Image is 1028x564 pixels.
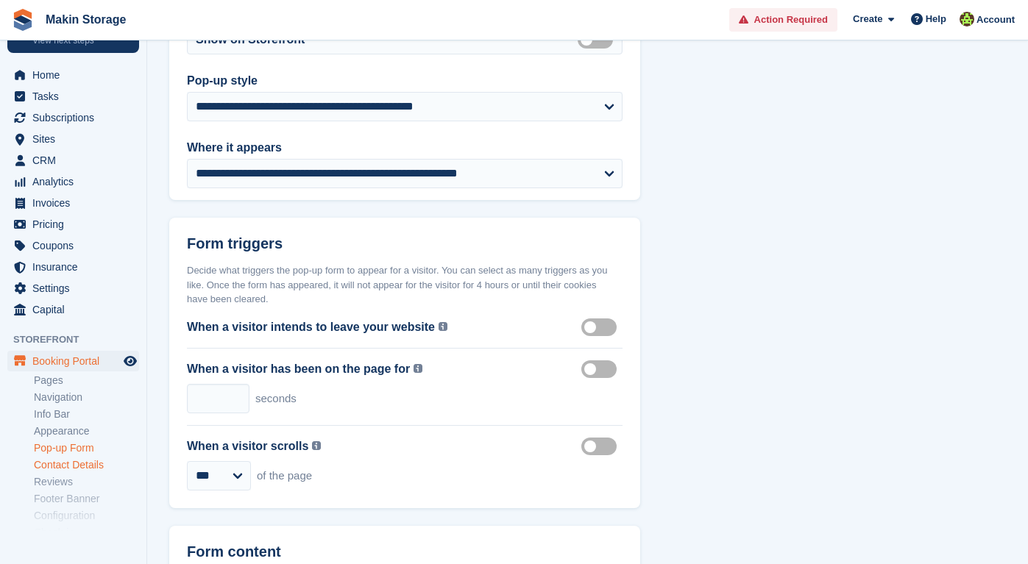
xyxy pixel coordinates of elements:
span: Storefront [13,332,146,347]
a: Pop-up Form [34,441,139,455]
img: Makin Storage Team [960,12,974,26]
span: Sites [32,129,121,149]
a: Check-in [34,526,139,540]
span: Settings [32,278,121,299]
label: When a visitor has been on the page for [187,360,410,378]
span: Insurance [32,257,121,277]
img: icon-info-grey-7440780725fd019a000dd9b08b2336e03edf1995a4989e88bcd33f0948082b44.svg [312,441,321,450]
label: Pop-up style [187,72,623,90]
a: menu [7,150,139,171]
span: Tasks [32,86,121,107]
label: Where it appears [187,139,623,157]
h2: Form triggers [187,235,283,252]
span: Analytics [32,171,121,192]
a: menu [7,299,139,320]
a: Preview store [121,352,139,370]
span: CRM [32,150,121,171]
span: Home [32,65,121,85]
span: Coupons [32,235,121,256]
span: Account [976,13,1015,27]
span: seconds [255,390,297,407]
a: Configuration [34,509,139,523]
a: Pages [34,374,139,388]
img: icon-info-grey-7440780725fd019a000dd9b08b2336e03edf1995a4989e88bcd33f0948082b44.svg [414,364,422,373]
span: Help [926,12,946,26]
a: Info Bar [34,407,139,421]
span: of the page [257,468,312,485]
span: Capital [32,299,121,320]
a: menu [7,65,139,85]
a: menu [7,129,139,149]
img: icon-info-grey-7440780725fd019a000dd9b08b2336e03edf1995a4989e88bcd33f0948082b44.svg [439,322,447,331]
div: Decide what triggers the pop-up form to appear for a visitor. You can select as many triggers as ... [187,263,623,307]
a: Footer Banner [34,492,139,506]
a: menu [7,107,139,128]
p: View next steps [32,34,120,47]
label: When a visitor intends to leave your website [187,318,435,336]
label: Percentage scrolled enabled [581,445,623,447]
a: Appearance [34,424,139,438]
span: Subscriptions [32,107,121,128]
label: Time on page enabled [581,368,623,370]
label: When a visitor scrolls [187,438,308,455]
img: stora-icon-8386f47178a22dfd0bd8f6a31ec36ba5ce8667c1dd55bd0f319d3a0aa187defe.svg [12,9,34,31]
a: Reviews [34,475,139,489]
a: menu [7,86,139,107]
span: Action Required [754,13,828,27]
a: menu [7,235,139,256]
h2: Form content [187,543,281,560]
a: menu [7,351,139,371]
label: Exit intent enabled [581,326,623,328]
label: Enabled [578,38,619,40]
a: Navigation [34,390,139,404]
span: Create [853,12,882,26]
a: menu [7,171,139,192]
a: menu [7,193,139,213]
span: Invoices [32,193,121,213]
span: Pricing [32,214,121,235]
a: menu [7,278,139,299]
a: menu [7,214,139,235]
a: Action Required [729,8,837,32]
span: Booking Portal [32,351,121,371]
a: Makin Storage [40,7,132,32]
a: menu [7,257,139,277]
a: Contact Details [34,458,139,472]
